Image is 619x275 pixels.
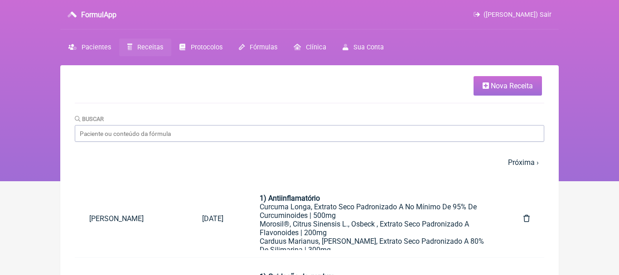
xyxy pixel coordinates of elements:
[260,220,487,237] div: Morosil®, Citrus Sinensis L., Osbeck , Extrato Seco Padronizado A Flavonoides | 200mg
[75,116,104,122] label: Buscar
[474,76,542,96] a: Nova Receita
[334,39,392,56] a: Sua Conta
[353,43,384,51] span: Sua Conta
[250,43,277,51] span: Fórmulas
[508,158,539,167] a: Próxima ›
[82,43,111,51] span: Pacientes
[260,237,487,254] div: Carduus Marianus, [PERSON_NAME], Extrato Seco Padronizado A 80% De Silimarina | 300mg
[245,187,502,250] a: 1) AntiinflamatórioCurcuma Longa, Extrato Seco Padronizado A No Mínimo De 95% De Curcuminoides | ...
[75,125,544,142] input: Paciente ou conteúdo da fórmula
[119,39,171,56] a: Receitas
[60,39,119,56] a: Pacientes
[171,39,230,56] a: Protocolos
[484,11,551,19] span: ([PERSON_NAME]) Sair
[81,10,116,19] h3: FormulApp
[137,43,163,51] span: Receitas
[75,207,188,230] a: [PERSON_NAME]
[191,43,222,51] span: Protocolos
[260,194,320,203] strong: 1) Antiinflamatório
[260,203,487,220] div: Curcuma Longa, Extrato Seco Padronizado A No Mínimo De 95% De Curcuminoides | 500mg
[75,153,544,172] nav: pager
[285,39,334,56] a: Clínica
[188,207,238,230] a: [DATE]
[306,43,326,51] span: Clínica
[491,82,533,90] span: Nova Receita
[474,11,551,19] a: ([PERSON_NAME]) Sair
[231,39,285,56] a: Fórmulas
